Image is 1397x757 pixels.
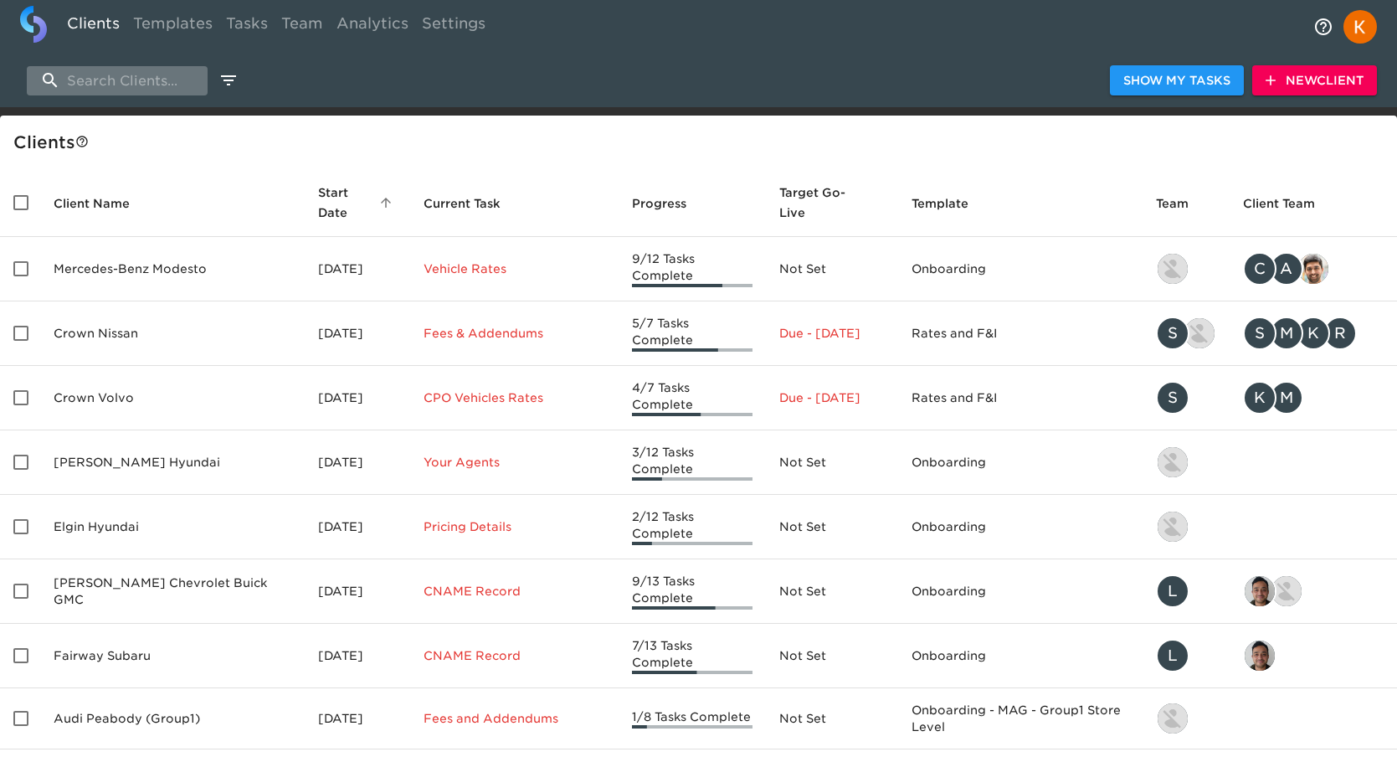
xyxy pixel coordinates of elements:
div: clayton.mandel@roadster.com, angelique.nurse@roadster.com, sandeep@simplemnt.com [1243,252,1384,286]
span: Client Team [1243,193,1337,214]
td: [DATE] [305,237,410,301]
span: Template [912,193,990,214]
div: kwilson@crowncars.com, mcooley@crowncars.com [1243,381,1384,415]
input: search [27,66,208,95]
div: M [1270,381,1303,415]
div: leland@roadster.com [1156,639,1216,672]
td: [DATE] [305,430,410,495]
div: kevin.lo@roadster.com [1156,510,1216,543]
td: Not Set [766,237,897,301]
td: Audi Peabody (Group1) [40,688,305,749]
a: Settings [415,6,492,47]
div: Client s [13,129,1390,156]
td: 9/13 Tasks Complete [619,559,766,624]
p: Due - [DATE] [779,389,884,406]
p: CPO Vehicles Rates [424,389,605,406]
div: K [1243,381,1276,415]
a: Analytics [330,6,415,47]
div: savannah@roadster.com [1156,381,1216,415]
button: Show My Tasks [1110,65,1244,96]
img: sandeep@simplemnt.com [1298,254,1328,284]
div: C [1243,252,1276,286]
div: L [1156,639,1189,672]
p: Due - [DATE] [779,325,884,342]
img: Profile [1343,10,1377,44]
td: [PERSON_NAME] Chevrolet Buick GMC [40,559,305,624]
div: M [1270,317,1303,350]
div: sai@simplemnt.com [1243,639,1384,672]
td: 1/8 Tasks Complete [619,688,766,749]
p: Your Agents [424,454,605,471]
div: nikko.foster@roadster.com [1156,702,1216,735]
td: 2/12 Tasks Complete [619,495,766,559]
td: Onboarding [898,624,1143,688]
div: S [1156,317,1189,350]
td: 3/12 Tasks Complete [619,430,766,495]
a: Templates [126,6,219,47]
img: austin@roadster.com [1184,318,1215,348]
td: 5/7 Tasks Complete [619,301,766,366]
img: sai@simplemnt.com [1245,641,1275,671]
img: kevin.lo@roadster.com [1158,512,1188,542]
td: 4/7 Tasks Complete [619,366,766,430]
p: Vehicle Rates [424,260,605,277]
td: [DATE] [305,688,410,749]
td: [DATE] [305,624,410,688]
img: nikko.foster@roadster.com [1158,703,1188,734]
span: Team [1156,193,1210,214]
td: Crown Volvo [40,366,305,430]
td: [PERSON_NAME] Hyundai [40,430,305,495]
td: Elgin Hyundai [40,495,305,559]
p: Fees & Addendums [424,325,605,342]
span: Target Go-Live [779,183,884,223]
button: NewClient [1252,65,1377,96]
div: kevin.lo@roadster.com [1156,252,1216,286]
td: 7/13 Tasks Complete [619,624,766,688]
img: kevin.lo@roadster.com [1158,254,1188,284]
button: edit [214,66,243,95]
div: leland@roadster.com [1156,574,1216,608]
span: Show My Tasks [1123,70,1230,91]
div: sparent@crowncars.com, mcooley@crowncars.com, kwilson@crowncars.com, rrobins@crowncars.com [1243,317,1384,350]
td: Crown Nissan [40,301,305,366]
div: sai@simplemnt.com, nikko.foster@roadster.com [1243,574,1384,608]
p: Pricing Details [424,518,605,535]
svg: This is a list of all of your clients and clients shared with you [75,135,89,148]
td: [DATE] [305,495,410,559]
span: This is the next Task in this Hub that should be completed [424,193,501,214]
td: Onboarding [898,430,1143,495]
span: New Client [1266,70,1364,91]
a: Team [275,6,330,47]
div: S [1156,381,1189,415]
div: R [1323,317,1357,350]
td: Not Set [766,430,897,495]
span: Progress [632,193,708,214]
td: Not Set [766,688,897,749]
p: CNAME Record [424,583,605,600]
td: Onboarding [898,495,1143,559]
div: A [1270,252,1303,286]
p: CNAME Record [424,647,605,664]
span: Client Name [54,193,152,214]
img: kevin.lo@roadster.com [1158,447,1188,477]
td: Not Set [766,495,897,559]
td: Onboarding [898,237,1143,301]
td: Mercedes-Benz Modesto [40,237,305,301]
td: Onboarding - MAG - Group1 Store Level [898,688,1143,749]
td: Not Set [766,559,897,624]
img: nikko.foster@roadster.com [1271,576,1302,606]
td: Fairway Subaru [40,624,305,688]
p: Fees and Addendums [424,710,605,727]
span: Start Date [318,183,397,223]
span: Current Task [424,193,522,214]
td: [DATE] [305,366,410,430]
div: K [1297,317,1330,350]
td: Onboarding [898,559,1143,624]
td: [DATE] [305,559,410,624]
img: sai@simplemnt.com [1245,576,1275,606]
a: Tasks [219,6,275,47]
img: logo [20,6,47,43]
td: [DATE] [305,301,410,366]
span: Calculated based on the start date and the duration of all Tasks contained in this Hub. [779,183,862,223]
div: savannah@roadster.com, austin@roadster.com [1156,317,1216,350]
